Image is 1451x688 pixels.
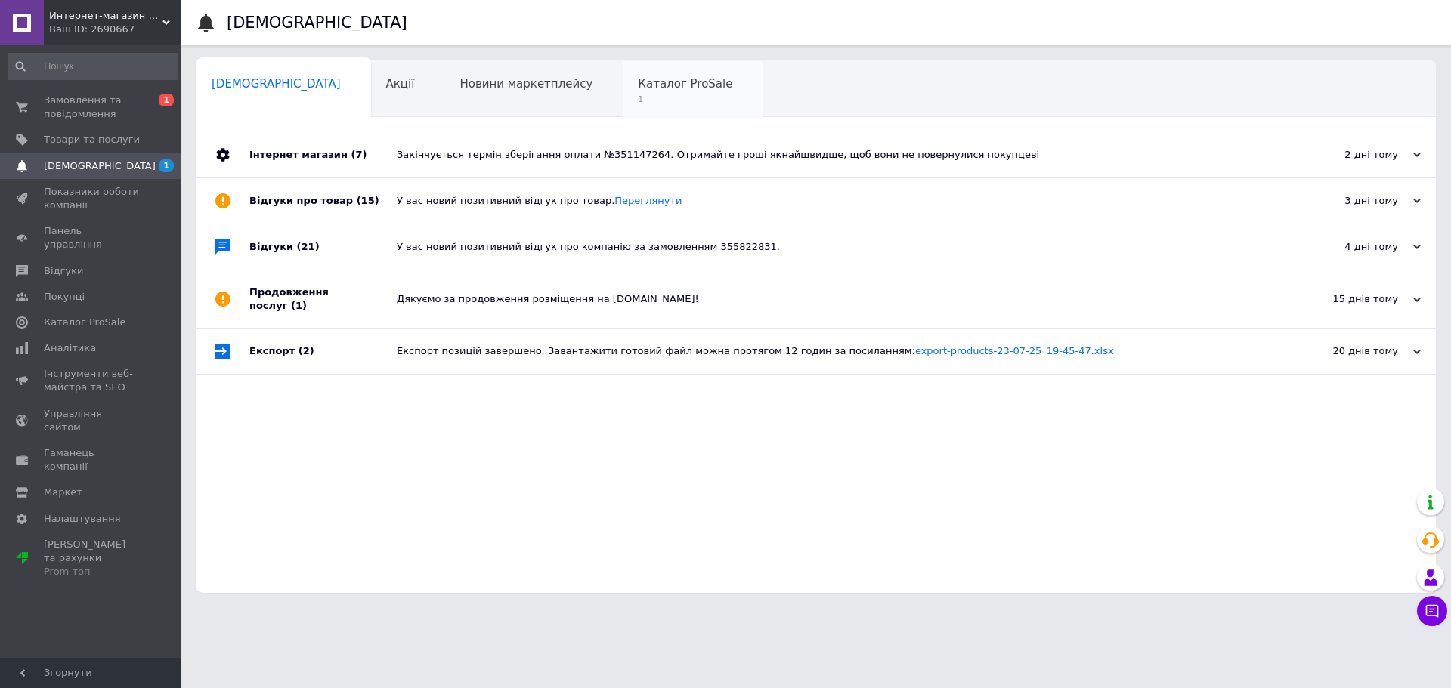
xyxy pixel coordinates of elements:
div: У вас новий позитивний відгук про товар. [397,194,1270,208]
span: Товари та послуги [44,133,140,147]
span: (7) [351,149,367,160]
span: [DEMOGRAPHIC_DATA] [212,77,341,91]
span: Аналітика [44,341,96,355]
span: Інструменти веб-майстра та SEO [44,367,140,394]
span: Покупці [44,290,85,304]
span: (21) [297,241,320,252]
span: Интернет-магазин «Валіза». [49,9,162,23]
div: У вас новий позитивний відгук про компанію за замовленням 355822831. [397,240,1270,254]
div: Експорт позицій завершено. Завантажити готовий файл можна протягом 12 годин за посиланням: [397,344,1270,358]
div: Відгуки [249,224,397,270]
span: (15) [357,195,379,206]
span: 1 [638,94,732,105]
span: Акції [386,77,415,91]
div: Закінчується термін зберігання оплати №351147264. Отримайте гроші якнайшвидше, щоб вони не поверн... [397,148,1270,162]
div: Продовження послуг [249,270,397,328]
span: Маркет [44,486,82,499]
span: 1 [159,159,174,172]
span: Відгуки [44,264,83,278]
span: Показники роботи компанії [44,185,140,212]
a: export-products-23-07-25_19-45-47.xlsx [915,345,1114,356]
div: Експорт [249,329,397,374]
span: Замовлення та повідомлення [44,94,140,121]
div: 20 днів тому [1270,344,1421,358]
button: Чат з покупцем [1417,596,1447,626]
input: Пошук [8,53,178,80]
span: Новини маркетплейсу [459,77,592,91]
div: Prom топ [44,565,140,578]
span: (1) [291,300,307,311]
a: Переглянути [614,195,682,206]
div: Ваш ID: 2690667 [49,23,181,36]
div: Інтернет магазин [249,132,397,177]
span: Каталог ProSale [638,77,732,91]
span: [DEMOGRAPHIC_DATA] [44,159,156,173]
span: Управління сайтом [44,407,140,434]
div: Дякуємо за продовження розміщення на [DOMAIN_NAME]! [397,292,1270,306]
div: Відгуки про товар [249,178,397,224]
span: Каталог ProSale [44,316,125,329]
div: 4 дні тому [1270,240,1421,254]
span: Панель управління [44,224,140,251]
span: 1 [159,94,174,106]
span: Гаманець компанії [44,446,140,474]
div: 2 дні тому [1270,148,1421,162]
span: [PERSON_NAME] та рахунки [44,538,140,579]
span: (2) [299,345,314,356]
span: Налаштування [44,512,121,526]
div: 15 днів тому [1270,292,1421,306]
div: 3 дні тому [1270,194,1421,208]
h1: [DEMOGRAPHIC_DATA] [227,14,407,32]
